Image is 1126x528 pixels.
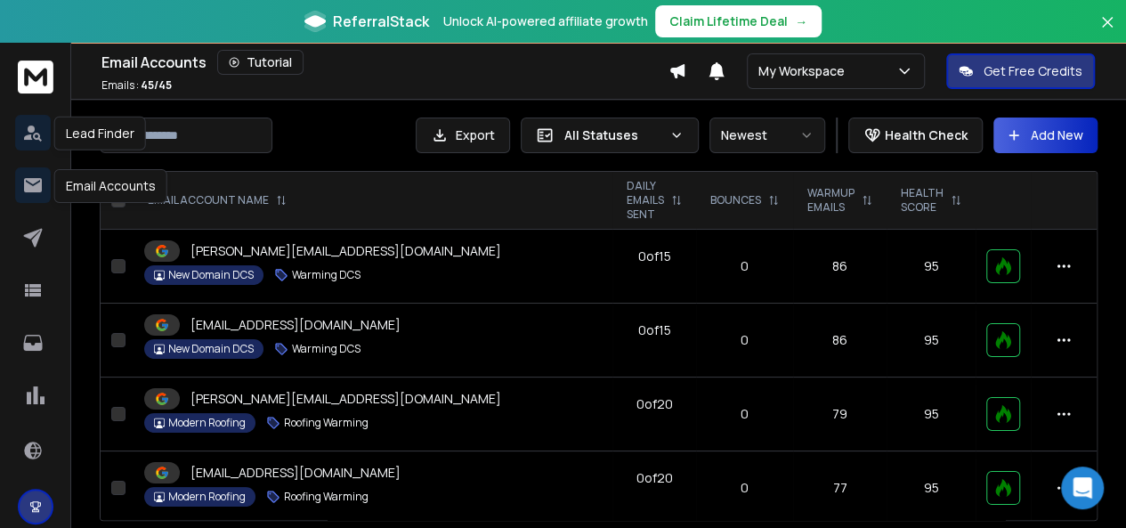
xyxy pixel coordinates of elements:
div: Lead Finder [54,117,146,150]
p: Warming DCS [292,268,360,282]
button: Export [416,118,510,153]
button: Tutorial [217,50,304,75]
div: 0 of 20 [636,469,673,487]
button: Get Free Credits [946,53,1095,89]
div: 0 of 20 [636,395,673,413]
p: My Workspace [758,62,852,80]
td: 95 [887,230,976,304]
td: 86 [793,304,887,378]
p: Get Free Credits [984,62,1082,80]
span: ReferralStack [333,11,429,32]
div: Email Accounts [54,169,167,203]
p: Modern Roofing [168,490,246,504]
div: Open Intercom Messenger [1061,467,1104,509]
button: Claim Lifetime Deal→ [655,5,822,37]
td: 95 [887,451,976,525]
p: [PERSON_NAME][EMAIL_ADDRESS][DOMAIN_NAME] [190,390,501,408]
button: Newest [709,118,825,153]
p: 0 [707,331,782,349]
button: Close banner [1096,11,1119,53]
div: EMAIL ACCOUNT NAME [148,193,287,207]
td: 95 [887,304,976,378]
p: [PERSON_NAME][EMAIL_ADDRESS][DOMAIN_NAME] [190,242,501,260]
p: Unlock AI-powered affiliate growth [443,12,648,30]
p: New Domain DCS [168,268,254,282]
button: Add New [993,118,1098,153]
span: → [795,12,807,30]
div: 0 of 15 [638,321,671,339]
div: 0 of 15 [638,248,671,265]
td: 77 [793,451,887,525]
p: 0 [707,405,782,423]
td: 79 [793,378,887,451]
p: Roofing Warming [284,416,369,430]
p: New Domain DCS [168,342,254,356]
td: 95 [887,378,976,451]
p: 0 [707,479,782,497]
td: 86 [793,230,887,304]
span: 45 / 45 [141,77,172,93]
p: Modern Roofing [168,416,246,430]
p: [EMAIL_ADDRESS][DOMAIN_NAME] [190,316,401,334]
p: HEALTH SCORE [901,186,944,215]
p: DAILY EMAILS SENT [627,179,664,222]
p: WARMUP EMAILS [807,186,855,215]
p: Warming DCS [292,342,360,356]
div: Email Accounts [101,50,668,75]
p: Roofing Warming [284,490,369,504]
p: BOUNCES [710,193,761,207]
p: [EMAIL_ADDRESS][DOMAIN_NAME] [190,464,401,482]
p: Emails : [101,78,172,93]
button: Health Check [848,118,983,153]
p: All Statuses [564,126,662,144]
p: 0 [707,257,782,275]
p: Health Check [885,126,968,144]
